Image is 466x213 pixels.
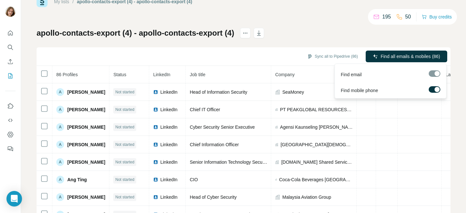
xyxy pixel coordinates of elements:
[67,124,105,130] span: [PERSON_NAME]
[56,106,64,113] div: A
[115,159,134,165] span: Not started
[153,195,158,200] img: LinkedIn logo
[5,6,16,17] img: Avatar
[275,72,294,77] span: Company
[160,194,177,200] span: LinkedIn
[56,176,64,183] div: A
[282,89,304,95] span: SeaMoney
[153,89,158,95] img: LinkedIn logo
[160,159,177,165] span: LinkedIn
[190,177,198,182] span: CIO
[280,106,352,113] span: PT PEAKGLOBAL RESOURCES CONSULTING (PEAKGLOBAL)
[282,194,331,200] span: Malaysia Aviation Group
[153,107,158,112] img: LinkedIn logo
[190,195,237,200] span: Head of Cyber Security
[160,89,177,95] span: LinkedIn
[115,177,134,183] span: Not started
[280,124,352,130] span: Agensi Kaunseling [PERSON_NAME] Pengurusan Kredit (AKPK)
[405,13,411,21] p: 50
[341,87,378,94] span: Find mobile phone
[67,176,87,183] span: Ang Ting
[190,72,205,77] span: Job title
[153,72,170,77] span: LinkedIn
[190,160,284,165] span: Senior Information Technology Security Analyst
[115,89,134,95] span: Not started
[160,106,177,113] span: LinkedIn
[381,53,440,60] span: Find all emails & mobiles (86)
[67,194,105,200] span: [PERSON_NAME]
[153,177,158,182] img: LinkedIn logo
[5,129,16,140] button: Dashboard
[5,70,16,82] button: My lists
[67,141,105,148] span: [PERSON_NAME]
[153,124,158,130] img: LinkedIn logo
[160,141,177,148] span: LinkedIn
[160,124,177,130] span: LinkedIn
[56,72,78,77] span: 86 Profiles
[56,123,64,131] div: A
[5,41,16,53] button: Search
[56,193,64,201] div: A
[67,106,105,113] span: [PERSON_NAME]
[240,28,250,38] button: actions
[5,143,16,155] button: Feedback
[115,194,134,200] span: Not started
[5,27,16,39] button: Quick start
[190,142,239,147] span: Chief Information Officer
[6,191,22,207] div: Open Intercom Messenger
[56,158,64,166] div: A
[113,72,126,77] span: Status
[37,28,234,38] h1: apollo-contacts-export (4) - apollo-contacts-export (4)
[56,88,64,96] div: A
[422,12,452,21] button: Buy credits
[153,160,158,165] img: LinkedIn logo
[67,89,105,95] span: [PERSON_NAME]
[5,100,16,112] button: Use Surfe on LinkedIn
[281,159,352,165] span: [DOMAIN_NAME] Shared Services Sdn Bhd
[279,176,352,183] span: Coca-Cola Beverages [GEOGRAPHIC_DATA], [GEOGRAPHIC_DATA] & [GEOGRAPHIC_DATA]
[366,51,447,62] button: Find all emails & mobiles (86)
[5,114,16,126] button: Use Surfe API
[160,176,177,183] span: LinkedIn
[190,89,247,95] span: Head of Information Security
[190,124,255,130] span: Cyber Security Senior Executive
[303,52,362,61] button: Sync all to Pipedrive (86)
[115,124,134,130] span: Not started
[115,142,134,148] span: Not started
[56,141,64,148] div: A
[190,107,220,112] span: Chief IT Officer
[67,159,105,165] span: [PERSON_NAME]
[382,13,391,21] p: 195
[115,107,134,112] span: Not started
[281,141,353,148] span: [GEOGRAPHIC_DATA][DEMOGRAPHIC_DATA] (UIS)
[341,71,362,78] span: Find email
[153,142,158,147] img: LinkedIn logo
[5,56,16,67] button: Enrich CSV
